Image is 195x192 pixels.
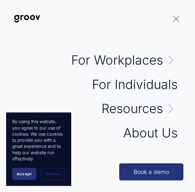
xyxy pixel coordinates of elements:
span: Accept [17,172,32,176]
button: Accept [12,168,36,180]
a: Resources [101,102,178,115]
section: Cookie banner [6,112,71,186]
a: Book a demo [119,163,183,180]
a: About Us [123,127,178,140]
a: For Individuals [92,78,178,91]
span: Decline [46,172,60,176]
p: By using this website, you agree to our use of cookies. We use cookies to provide you with a grea... [12,119,65,162]
img: Groov | Unlock Human Potential at Work and in Life [12,12,42,26]
a: For Workplaces [71,54,178,66]
button: Decline [41,168,65,180]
